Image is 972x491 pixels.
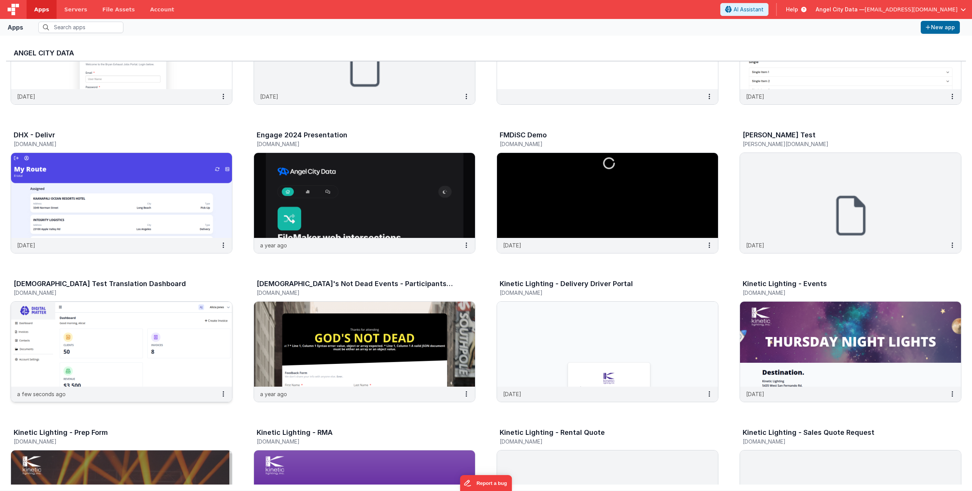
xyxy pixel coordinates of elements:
h3: Kinetic Lighting - RMA [257,429,333,436]
h3: [PERSON_NAME] Test [743,131,816,139]
h5: [DOMAIN_NAME] [743,439,942,444]
p: [DATE] [746,390,764,398]
h3: FMDiSC Demo [500,131,547,139]
span: AI Assistant [734,6,764,13]
p: [DATE] [746,93,764,101]
p: [DATE] [17,241,35,249]
p: a few seconds ago [17,390,66,398]
h5: [DOMAIN_NAME] [500,439,699,444]
p: a year ago [260,241,287,249]
h5: [DOMAIN_NAME] [257,141,456,147]
h3: Engage 2024 Presentation [257,131,347,139]
h5: [PERSON_NAME][DOMAIN_NAME] [743,141,942,147]
h3: Kinetic Lighting - Sales Quote Request [743,429,874,436]
p: [DATE] [746,241,764,249]
h3: [DEMOGRAPHIC_DATA]'s Not Dead Events - Participants Forms & Surveys [257,280,454,288]
button: AI Assistant [720,3,768,16]
button: New app [921,21,960,34]
h5: [DOMAIN_NAME] [500,290,699,296]
span: Servers [64,6,87,13]
button: Angel City Data — [EMAIL_ADDRESS][DOMAIN_NAME] [816,6,966,13]
h5: [DOMAIN_NAME] [14,290,213,296]
h3: Angel City Data [14,49,958,57]
h5: [DOMAIN_NAME] [257,290,456,296]
div: Apps [8,23,23,32]
h5: [DOMAIN_NAME] [14,439,213,444]
span: Apps [34,6,49,13]
input: Search apps [38,22,123,33]
p: [DATE] [17,93,35,101]
p: [DATE] [503,390,521,398]
span: Angel City Data — [816,6,865,13]
h3: Kinetic Lighting - Events [743,280,827,288]
h3: DHX - Delivr [14,131,55,139]
iframe: Marker.io feedback button [460,475,512,491]
h3: Kinetic Lighting - Rental Quote [500,429,605,436]
h3: [DEMOGRAPHIC_DATA] Test Translation Dashboard [14,280,186,288]
p: [DATE] [260,93,278,101]
p: [DATE] [503,241,521,249]
h5: [DOMAIN_NAME] [500,141,699,147]
span: [EMAIL_ADDRESS][DOMAIN_NAME] [865,6,958,13]
h5: [DOMAIN_NAME] [14,141,213,147]
p: a year ago [260,390,287,398]
h3: Kinetic Lighting - Prep Form [14,429,108,436]
h5: [DOMAIN_NAME] [743,290,942,296]
h5: [DOMAIN_NAME] [257,439,456,444]
span: Help [786,6,798,13]
h3: Kinetic Lighting - Delivery Driver Portal [500,280,633,288]
span: File Assets [103,6,135,13]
